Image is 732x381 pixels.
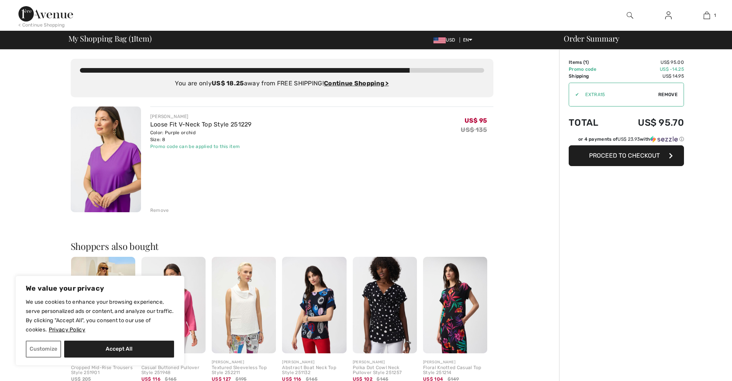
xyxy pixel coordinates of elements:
button: Customize [26,341,61,358]
td: Shipping [569,73,614,80]
div: < Continue Shopping [18,22,65,28]
s: US$ 135 [461,126,487,133]
div: ✔ [569,91,579,98]
span: Remove [658,91,677,98]
td: US$ 95.00 [614,59,684,66]
button: Proceed to Checkout [569,145,684,166]
div: Color: Purple orchid Size: 8 [150,129,252,143]
img: My Info [665,11,672,20]
div: Abstract Boat Neck Top Style 251132 [282,365,346,376]
div: Order Summary [554,35,727,42]
img: Casual Buttoned Pullover Style 251948 [141,257,206,353]
input: Promo code [579,83,658,106]
td: US$ 14.95 [614,73,684,80]
div: Promo code can be applied to this item [150,143,252,150]
a: Loose Fit V-Neck Top Style 251229 [150,121,252,128]
div: Floral Knotted Casual Top Style 251214 [423,365,487,376]
span: US$ 23.93 [617,136,640,142]
a: 1 [688,11,725,20]
strong: US$ 18.25 [212,80,244,87]
div: Casual Buttoned Pullover Style 251948 [141,365,206,376]
a: Continue Shopping > [324,80,389,87]
img: US Dollar [433,37,446,43]
span: 1 [131,33,134,43]
span: Proceed to Checkout [589,152,660,159]
div: [PERSON_NAME] [212,359,276,365]
div: We value your privacy [15,276,184,366]
div: Remove [150,207,169,214]
td: US$ -14.25 [614,66,684,73]
div: Cropped Mid-Rise Trousers Style 251901 [71,365,135,376]
img: Sezzle [650,136,678,143]
a: Sign In [659,11,678,20]
img: Loose Fit V-Neck Top Style 251229 [71,106,141,212]
span: My Shopping Bag ( Item) [68,35,152,42]
button: Accept All [64,341,174,358]
div: or 4 payments of with [578,136,684,143]
span: 1 [714,12,716,19]
h2: Shoppers also bought [71,241,493,251]
td: Promo code [569,66,614,73]
div: [PERSON_NAME] [150,113,252,120]
img: Floral Knotted Casual Top Style 251214 [423,257,487,353]
div: [PERSON_NAME] [282,359,346,365]
img: My Bag [704,11,710,20]
img: Cropped Mid-Rise Trousers Style 251901 [71,257,135,353]
div: or 4 payments ofUS$ 23.93withSezzle Click to learn more about Sezzle [569,136,684,145]
img: Textured Sleeveless Top Style 252211 [212,257,276,353]
div: [PERSON_NAME] [423,359,487,365]
span: US$ 95 [465,117,487,124]
img: search the website [627,11,633,20]
span: USD [433,37,458,43]
img: Polka Dot Cowl Neck Pullover Style 251257 [353,257,417,353]
p: We value your privacy [26,284,174,293]
img: 1ère Avenue [18,6,73,22]
span: EN [463,37,473,43]
a: Privacy Policy [48,326,86,333]
td: Total [569,110,614,136]
span: 1 [585,60,587,65]
div: [PERSON_NAME] [353,359,417,365]
div: Polka Dot Cowl Neck Pullover Style 251257 [353,365,417,376]
img: Abstract Boat Neck Top Style 251132 [282,257,346,353]
td: US$ 95.70 [614,110,684,136]
div: You are only away from FREE SHIPPING! [80,79,484,88]
div: Textured Sleeveless Top Style 252211 [212,365,276,376]
p: We use cookies to enhance your browsing experience, serve personalized ads or content, and analyz... [26,298,174,334]
td: Items ( ) [569,59,614,66]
